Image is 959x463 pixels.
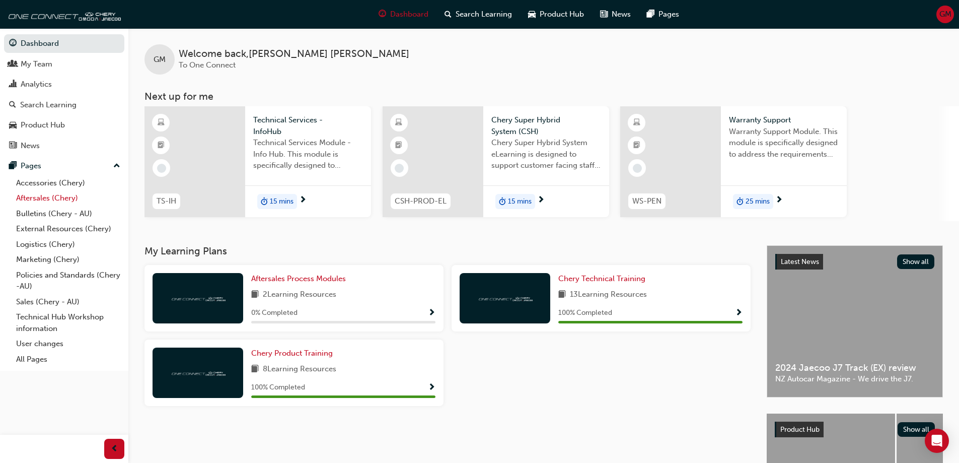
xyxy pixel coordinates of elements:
span: Product Hub [780,425,820,434]
span: news-icon [9,142,17,151]
a: Bulletins (Chery - AU) [12,206,124,222]
span: Technical Services Module - Info Hub. This module is specifically designed to address the require... [253,137,363,171]
span: booktick-icon [158,139,165,152]
img: oneconnect [477,293,533,303]
span: guage-icon [379,8,386,21]
button: Pages [4,157,124,175]
a: Latest NewsShow all [775,254,934,270]
span: 2024 Jaecoo J7 Track (EX) review [775,362,934,374]
span: Show Progress [735,309,743,318]
span: 25 mins [746,196,770,208]
span: NZ Autocar Magazine - We drive the J7. [775,373,934,385]
a: Dashboard [4,34,124,53]
img: oneconnect [170,368,226,377]
span: learningRecordVerb_NONE-icon [395,164,404,173]
span: 13 Learning Resources [570,289,647,301]
h3: Next up for me [128,91,959,102]
a: All Pages [12,352,124,367]
a: News [4,137,124,155]
span: learningResourceType_ELEARNING-icon [633,116,640,129]
span: TS-IH [157,195,176,207]
span: learningRecordVerb_NONE-icon [633,164,642,173]
a: search-iconSearch Learning [436,4,520,25]
a: Sales (Chery - AU) [12,294,124,310]
a: Analytics [4,75,124,94]
a: pages-iconPages [639,4,687,25]
span: booktick-icon [633,139,640,152]
a: Policies and Standards (Chery -AU) [12,268,124,294]
img: oneconnect [5,4,121,24]
a: Technical Hub Workshop information [12,309,124,336]
a: guage-iconDashboard [371,4,436,25]
a: TS-IHTechnical Services - InfoHubTechnical Services Module - Info Hub. This module is specificall... [144,106,371,217]
span: Show Progress [428,383,435,392]
div: Open Intercom Messenger [925,429,949,453]
span: guage-icon [9,39,17,48]
a: Chery Technical Training [558,273,649,285]
span: 100 % Completed [558,307,612,319]
span: book-icon [251,289,259,301]
img: oneconnect [170,293,226,303]
span: 15 mins [270,196,293,208]
span: GM [939,9,951,20]
a: Aftersales Process Modules [251,273,350,285]
div: News [21,140,40,152]
span: GM [154,54,166,65]
span: learningRecordVerb_NONE-icon [157,164,166,173]
span: Latest News [781,257,819,266]
span: chart-icon [9,80,17,89]
div: Product Hub [21,119,65,131]
button: Show Progress [428,307,435,319]
span: pages-icon [647,8,654,21]
span: book-icon [558,289,566,301]
div: My Team [21,58,52,70]
span: prev-icon [111,443,118,455]
a: Chery Product Training [251,348,337,359]
span: search-icon [9,101,16,110]
span: next-icon [299,196,307,205]
div: Pages [21,160,41,172]
span: Chery Super Hybrid System eLearning is designed to support customer facing staff with the underst... [491,137,601,171]
span: 0 % Completed [251,307,298,319]
span: 100 % Completed [251,382,305,393]
span: news-icon [600,8,608,21]
span: booktick-icon [395,139,402,152]
span: book-icon [251,363,259,376]
div: Search Learning [20,99,77,111]
a: User changes [12,336,124,352]
a: Aftersales (Chery) [12,190,124,206]
span: Technical Services - InfoHub [253,114,363,137]
span: search-icon [445,8,452,21]
span: learningResourceType_ELEARNING-icon [158,116,165,129]
span: Chery Technical Training [558,274,645,283]
span: next-icon [537,196,545,205]
a: Product Hub [4,116,124,135]
div: Analytics [21,79,52,90]
span: duration-icon [261,195,268,208]
button: Show Progress [735,307,743,319]
span: Warranty Support Module. This module is specifically designed to address the requirements and pro... [729,126,839,160]
span: CSH-PROD-EL [395,195,447,207]
span: Warranty Support [729,114,839,126]
a: Search Learning [4,96,124,114]
span: 8 Learning Resources [263,363,336,376]
span: Chery Product Training [251,349,333,358]
span: next-icon [775,196,783,205]
span: 15 mins [508,196,532,208]
span: learningResourceType_ELEARNING-icon [395,116,402,129]
span: car-icon [9,121,17,130]
span: Product Hub [540,9,584,20]
span: Dashboard [390,9,428,20]
span: people-icon [9,60,17,69]
span: Show Progress [428,309,435,318]
span: pages-icon [9,162,17,171]
span: up-icon [113,160,120,173]
a: WS-PENWarranty SupportWarranty Support Module. This module is specifically designed to address th... [620,106,847,217]
span: To One Connect [179,60,236,70]
span: duration-icon [736,195,744,208]
a: news-iconNews [592,4,639,25]
span: News [612,9,631,20]
a: My Team [4,55,124,74]
span: Chery Super Hybrid System (CSH) [491,114,601,137]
